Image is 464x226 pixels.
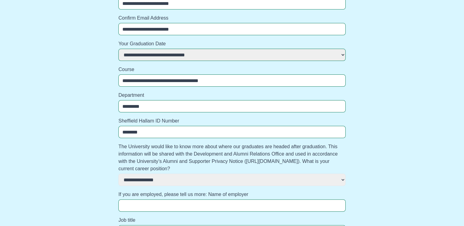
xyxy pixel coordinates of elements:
[118,217,346,224] label: Job title
[118,14,346,22] label: Confirm Email Address
[118,92,346,99] label: Department
[118,143,346,172] label: The University would like to know more about where our graduates are headed after graduation. Thi...
[118,191,346,198] label: If you are employed, please tell us more: Name of employer
[118,40,346,47] label: Your Graduation Date
[118,117,346,125] label: Sheffield Hallam ID Number
[118,66,346,73] label: Course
